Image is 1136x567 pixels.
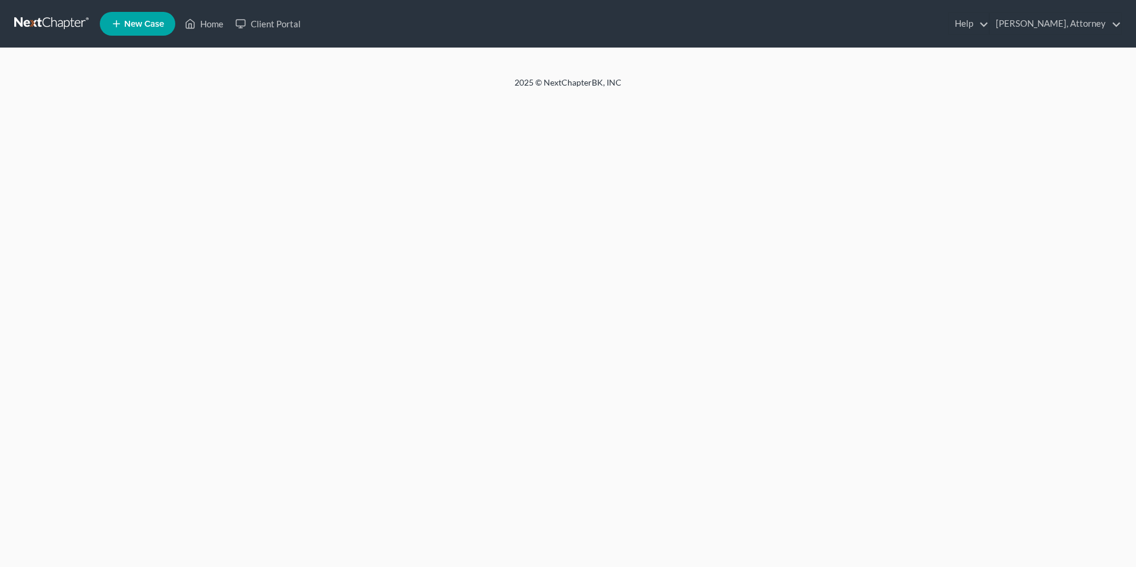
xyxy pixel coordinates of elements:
[100,12,175,36] new-legal-case-button: New Case
[990,13,1121,34] a: [PERSON_NAME], Attorney
[229,13,307,34] a: Client Portal
[949,13,989,34] a: Help
[229,77,907,98] div: 2025 © NextChapterBK, INC
[179,13,229,34] a: Home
